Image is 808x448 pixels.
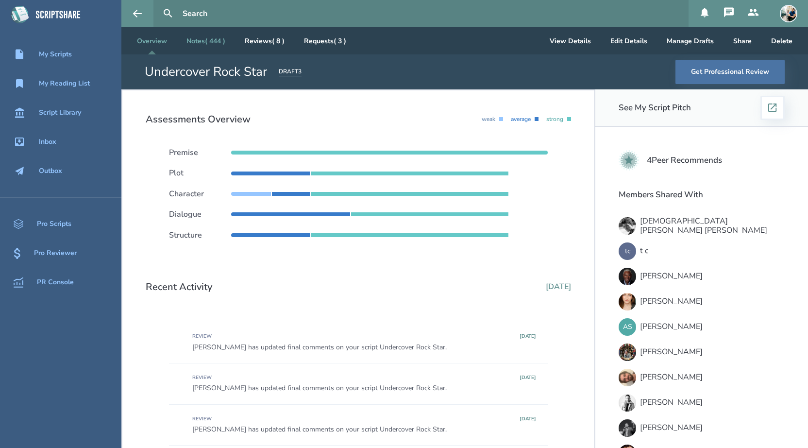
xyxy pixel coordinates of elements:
button: Get Professional Review [675,60,785,84]
a: tct c [619,241,785,262]
div: average [511,116,535,123]
a: [PERSON_NAME] [619,291,785,312]
div: Friday, June 20, 2025 at 12:28:57 PM [520,416,536,422]
button: Edit Details [603,27,655,54]
div: Dialogue [169,210,231,219]
a: Overview [129,27,175,54]
div: [PERSON_NAME] [640,347,703,356]
div: weak [482,116,499,123]
a: [PERSON_NAME] [619,392,785,414]
a: Review[DATE][PERSON_NAME] has updated final comments on your script Undercover Rock Star. [169,404,548,446]
div: Inbox [39,138,56,146]
div: Pro Scripts [37,220,71,228]
a: [PERSON_NAME] [619,367,785,388]
div: [PERSON_NAME] [640,373,703,381]
div: t c [640,246,648,255]
div: Friday, June 20, 2025 at 12:28:57 PM [520,375,536,381]
h3: 4 Peer Recommends [647,155,722,165]
div: My Reading List [39,80,90,87]
img: user_1716403022-crop.jpg [619,394,636,412]
div: [PERSON_NAME] [640,398,703,407]
h3: See My Script Pitch [619,103,691,113]
div: My Scripts [39,51,72,58]
a: Notes( 444 ) [179,27,233,54]
div: [PERSON_NAME] [640,272,703,280]
a: [PERSON_NAME] [619,417,785,439]
div: Script Library [39,109,81,117]
h2: Recent Activity [146,281,212,293]
div: DRAFT3 [279,68,302,76]
div: Review [192,334,212,340]
img: user_1641492977-crop.jpg [619,268,636,285]
a: Review[DATE][PERSON_NAME] has updated final comments on your script Undercover Rock Star. [169,322,548,363]
img: user_1721080613-crop.jpg [619,419,636,437]
img: user_1673573717-crop.jpg [780,5,797,22]
div: tc [619,242,636,260]
div: Review [192,375,212,381]
button: Manage Drafts [659,27,722,54]
div: Review [192,416,212,422]
div: [PERSON_NAME] has updated final comments on your script Undercover Rock Star. [192,426,536,433]
div: PR Console [37,278,74,286]
img: user_1598148512-crop.jpg [619,217,636,235]
a: [DEMOGRAPHIC_DATA][PERSON_NAME] [PERSON_NAME] [619,215,785,237]
div: [PERSON_NAME] [640,322,703,331]
div: Premise [169,148,231,157]
a: Reviews( 8 ) [237,27,292,54]
button: Share [725,27,759,54]
a: AS[PERSON_NAME] [619,316,785,338]
div: [PERSON_NAME] has updated final comments on your script Undercover Rock Star. [192,344,536,351]
button: View Details [542,27,599,54]
a: Review[DATE][PERSON_NAME] has updated final comments on your script Undercover Rock Star. [169,363,548,404]
div: Character [169,190,231,198]
h1: Undercover Rock Star [145,63,267,81]
div: strong [546,116,567,123]
div: Plot [169,169,231,177]
div: [PERSON_NAME] [640,297,703,306]
h3: Members Shared With [619,190,785,200]
div: [PERSON_NAME] [640,423,703,432]
button: Delete [763,27,800,54]
div: AS [619,318,636,336]
img: user_1684950674-crop.jpg [619,344,636,361]
div: Structure [169,231,231,240]
a: [PERSON_NAME] [619,266,785,287]
div: Pro Reviewer [34,249,77,257]
img: user_1648936165-crop.jpg [619,293,636,310]
div: [DEMOGRAPHIC_DATA][PERSON_NAME] [PERSON_NAME] [640,217,785,235]
h2: Assessments Overview [146,114,251,125]
img: user_1687802677-crop.jpg [619,369,636,386]
div: [PERSON_NAME] has updated final comments on your script Undercover Rock Star. [192,384,536,392]
p: [DATE] [546,282,571,291]
a: [PERSON_NAME] [619,342,785,363]
div: Friday, June 20, 2025 at 12:28:57 PM [520,334,536,340]
div: Outbox [39,167,62,175]
a: Requests( 3 ) [296,27,354,54]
